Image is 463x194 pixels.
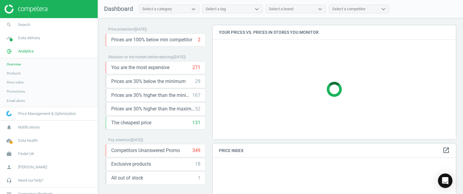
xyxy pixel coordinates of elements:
span: All out of stock [111,175,143,181]
div: 29 [195,78,200,85]
span: [PERSON_NAME] [18,164,47,170]
span: Need our help? [18,178,43,183]
span: Competitors Unanswered Promo [111,147,180,154]
span: Notifications [18,125,40,130]
span: Promotions [7,89,25,94]
span: You are the most expensive [111,64,169,71]
i: work [3,148,15,160]
span: Dashboard [104,5,133,12]
span: ( [DATE] ) [130,138,143,142]
span: Data delivery [18,35,40,41]
img: wGWNvw8QSZomAAAAABJRU5ErkJggg== [6,111,12,116]
span: Email alerts [7,98,25,103]
span: Overview [7,62,21,67]
span: Products [7,71,21,76]
span: Exclusive products [111,161,151,167]
i: headset_mic [3,175,15,186]
span: Situation on the market before repricing [108,55,173,59]
i: person [3,161,15,173]
span: Prices are 100% below min competitor [111,37,192,43]
div: Select a brand [269,6,293,12]
div: 349 [192,147,200,154]
div: Select a category [142,6,172,12]
img: ajHJNr6hYgQAAAAASUVORK5CYII= [5,5,47,14]
span: ( [DATE] ) [173,55,186,59]
div: Select a competitor [332,6,365,12]
span: Prices are 30% higher than the maximal [111,106,195,112]
div: 167 [192,92,200,99]
div: 18 [195,161,200,167]
i: pie_chart_outlined [3,46,15,57]
i: timeline [3,32,15,44]
div: Open Intercom Messenger [438,173,452,188]
span: Price Management & Optimization [18,111,76,116]
div: 52 [195,106,200,112]
div: 2 [198,37,200,43]
span: Analytics [18,49,34,54]
h4: Price Index [213,144,456,158]
i: search [3,19,15,30]
h4: Your prices vs. prices in stores you monitor [213,25,456,40]
span: Prices are 30% below the minimum [111,78,186,85]
div: 271 [192,64,200,71]
span: Search [18,22,30,27]
a: open_in_new [443,147,450,154]
span: Price index [7,80,24,85]
div: 131 [192,119,200,126]
span: Data health [18,138,38,143]
span: The cheapest price [111,119,151,126]
div: Select a tag [206,6,226,12]
span: Pay attention [108,138,130,142]
i: notifications [3,122,15,133]
span: ( [DATE] ) [134,27,147,31]
span: Price protection [108,27,134,31]
div: 1 [198,175,200,181]
span: Prices are 30% higher than the minimum [111,92,192,99]
i: cloud_done [3,135,15,146]
span: Findel UK [18,151,34,157]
